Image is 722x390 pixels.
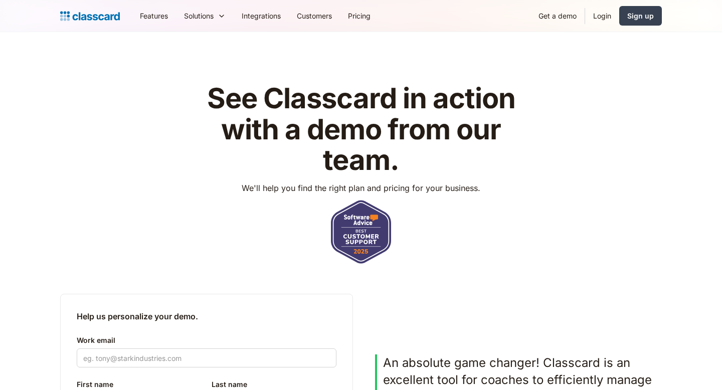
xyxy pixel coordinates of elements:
[184,11,214,21] div: Solutions
[77,310,336,322] h2: Help us personalize your demo.
[132,5,176,27] a: Features
[585,5,619,27] a: Login
[60,9,120,23] a: home
[627,11,654,21] div: Sign up
[619,6,662,26] a: Sign up
[340,5,379,27] a: Pricing
[176,5,234,27] div: Solutions
[77,348,336,367] input: eg. tony@starkindustries.com
[234,5,289,27] a: Integrations
[530,5,585,27] a: Get a demo
[207,81,515,177] strong: See Classcard in action with a demo from our team.
[77,334,336,346] label: Work email
[289,5,340,27] a: Customers
[242,182,480,194] p: We'll help you find the right plan and pricing for your business.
